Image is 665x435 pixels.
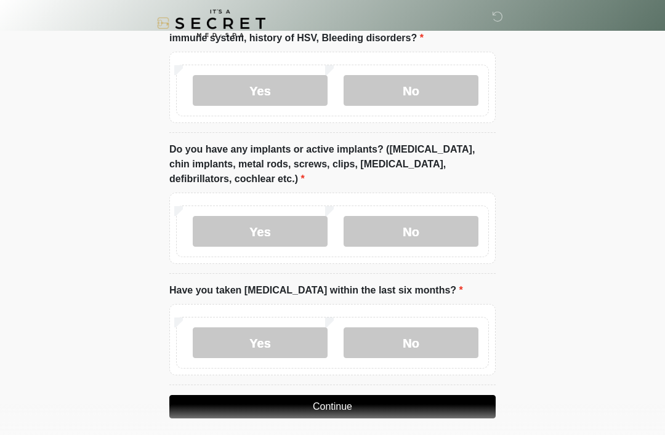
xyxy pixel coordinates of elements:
label: No [344,216,478,247]
label: Have you taken [MEDICAL_DATA] within the last six months? [169,283,463,298]
label: No [344,327,478,358]
label: No [344,75,478,106]
img: It's A Secret Med Spa Logo [157,9,265,37]
label: Yes [193,216,328,247]
label: Do you have any implants or active implants? ([MEDICAL_DATA], chin implants, metal rods, screws, ... [169,142,496,186]
label: Yes [193,327,328,358]
button: Continue [169,395,496,418]
label: Yes [193,75,328,106]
